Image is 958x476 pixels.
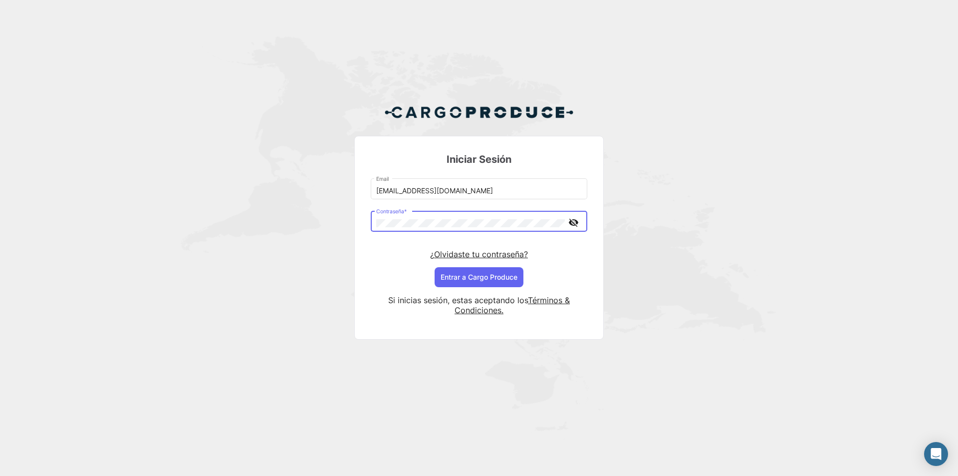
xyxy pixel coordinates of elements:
span: Si inicias sesión, estas aceptando los [388,295,528,305]
a: Términos & Condiciones. [455,295,570,315]
img: Cargo Produce Logo [384,100,574,124]
a: ¿Olvidaste tu contraseña? [430,249,528,259]
mat-icon: visibility_off [567,216,579,229]
h3: Iniciar Sesión [371,152,587,166]
button: Entrar a Cargo Produce [435,267,523,287]
input: Email [376,187,582,195]
div: Abrir Intercom Messenger [924,442,948,466]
